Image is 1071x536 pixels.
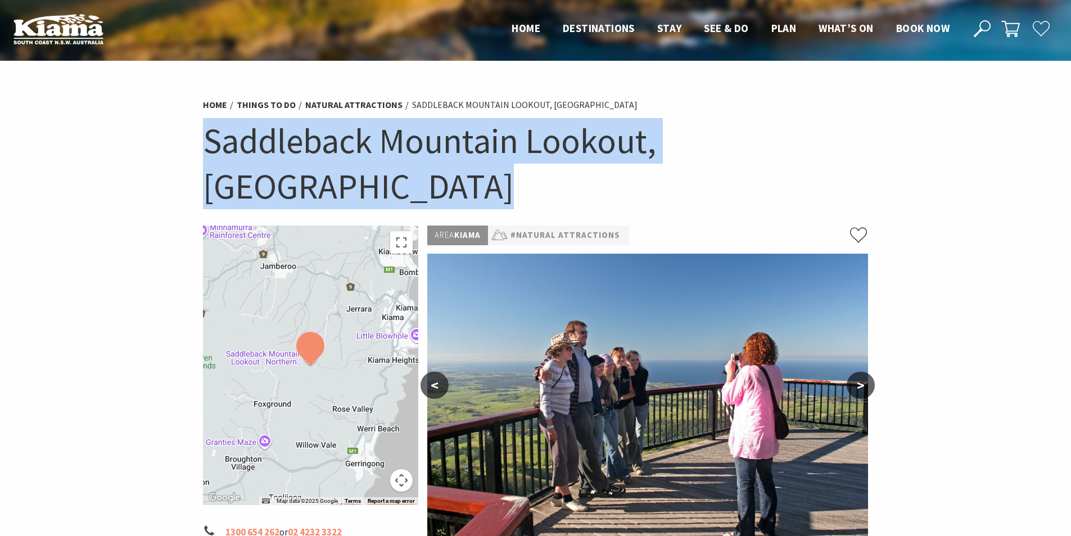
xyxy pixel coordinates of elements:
[704,21,748,35] span: See & Do
[435,229,454,240] span: Area
[427,226,488,245] p: Kiama
[13,13,103,44] img: Kiama Logo
[847,372,875,399] button: >
[412,98,638,112] li: Saddleback Mountain Lookout, [GEOGRAPHIC_DATA]
[237,99,296,111] a: Things To Do
[771,21,797,35] span: Plan
[203,99,227,111] a: Home
[345,498,361,505] a: Terms (opens in new tab)
[510,228,620,242] a: #Natural Attractions
[206,490,243,505] a: Click to see this area on Google Maps
[500,20,961,38] nav: Main Menu
[896,21,950,35] span: Book now
[206,490,243,505] img: Google
[262,497,270,505] button: Keyboard shortcuts
[277,498,338,504] span: Map data ©2025 Google
[512,21,540,35] span: Home
[819,21,874,35] span: What’s On
[390,231,413,254] button: Toggle fullscreen view
[563,21,635,35] span: Destinations
[368,498,415,505] a: Report a map error
[421,372,449,399] button: <
[657,21,682,35] span: Stay
[203,118,869,209] h1: Saddleback Mountain Lookout, [GEOGRAPHIC_DATA]
[390,469,413,492] button: Map camera controls
[305,99,403,111] a: Natural Attractions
